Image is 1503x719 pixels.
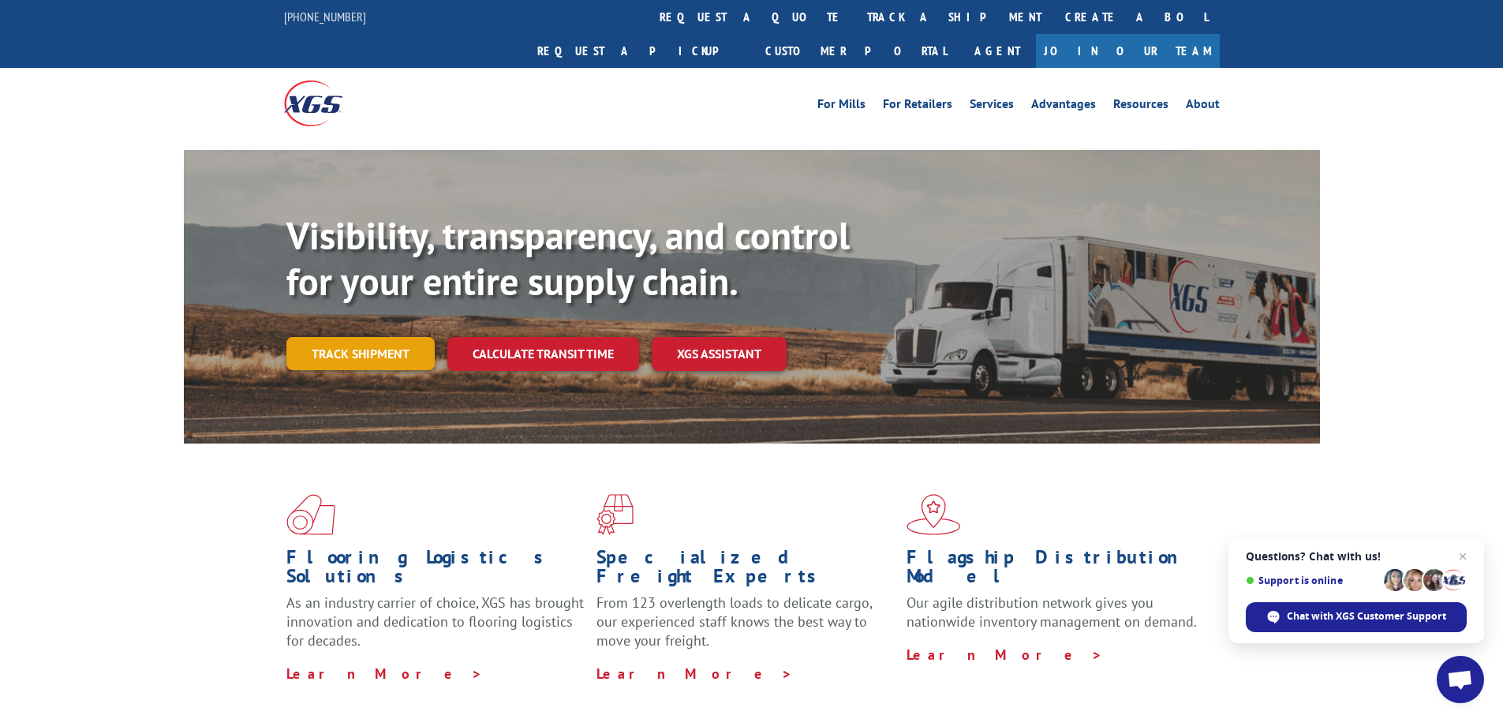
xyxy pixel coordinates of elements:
a: Advantages [1031,98,1096,115]
h1: Specialized Freight Experts [596,548,895,594]
span: Our agile distribution network gives you nationwide inventory management on demand. [907,594,1197,631]
a: Request a pickup [525,34,753,68]
img: xgs-icon-total-supply-chain-intelligence-red [286,494,335,535]
b: Visibility, transparency, and control for your entire supply chain. [286,211,850,305]
a: Learn More > [596,665,793,683]
span: Chat with XGS Customer Support [1287,609,1446,624]
a: About [1186,98,1220,115]
a: Resources [1113,98,1168,115]
h1: Flagship Distribution Model [907,548,1205,594]
a: [PHONE_NUMBER] [284,9,366,24]
a: Join Our Team [1036,34,1220,68]
span: Chat with XGS Customer Support [1246,602,1467,632]
span: As an industry carrier of choice, XGS has brought innovation and dedication to flooring logistics... [286,594,584,650]
h1: Flooring Logistics Solutions [286,548,585,594]
a: Agent [959,34,1036,68]
span: Questions? Chat with us! [1246,550,1467,563]
a: Learn More > [286,665,483,683]
a: For Mills [817,98,866,115]
a: Services [970,98,1014,115]
a: Customer Portal [753,34,959,68]
img: xgs-icon-flagship-distribution-model-red [907,494,961,535]
img: xgs-icon-focused-on-flooring-red [596,494,634,535]
a: Calculate transit time [447,337,639,371]
p: From 123 overlength loads to delicate cargo, our experienced staff knows the best way to move you... [596,594,895,664]
a: Learn More > [907,646,1103,664]
a: XGS ASSISTANT [652,337,787,371]
a: Track shipment [286,337,435,370]
a: Open chat [1437,656,1484,703]
a: For Retailers [883,98,952,115]
span: Support is online [1246,575,1378,586]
